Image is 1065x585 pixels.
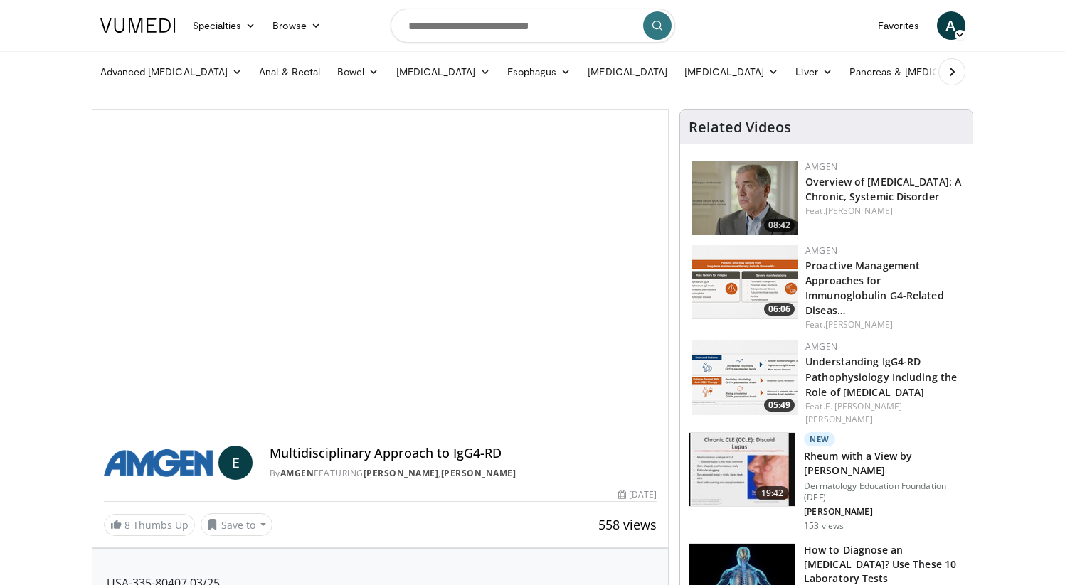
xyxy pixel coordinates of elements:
a: Overview of [MEDICAL_DATA]: A Chronic, Systemic Disorder [805,175,961,203]
a: Favorites [869,11,928,40]
h4: Related Videos [689,119,791,136]
div: Feat. [805,205,961,218]
a: Understanding IgG4-RD Pathophysiology Including the Role of [MEDICAL_DATA] [805,355,957,398]
div: Feat. [805,318,961,331]
a: E. [PERSON_NAME] [PERSON_NAME] [805,400,902,425]
p: Dermatology Education Foundation (DEF) [804,481,964,503]
img: Amgen [104,446,213,480]
span: 8 [124,518,130,532]
a: Amgen [805,161,837,173]
a: Amgen [805,245,837,257]
a: Bowel [329,58,387,86]
img: b07e8bac-fd62-4609-bac4-e65b7a485b7c.png.150x105_q85_crop-smart_upscale.png [692,245,798,319]
a: 06:06 [692,245,798,319]
a: [MEDICAL_DATA] [676,58,787,86]
p: 153 views [804,520,844,532]
a: Anal & Rectal [250,58,329,86]
a: E [218,446,253,480]
a: Browse [264,11,329,40]
a: Esophagus [499,58,580,86]
a: [PERSON_NAME] [364,467,439,479]
a: A [937,11,965,40]
a: 05:49 [692,340,798,415]
p: [PERSON_NAME] [804,506,964,517]
a: 8 Thumbs Up [104,514,195,536]
h3: Rheum with a View by [PERSON_NAME] [804,449,964,478]
span: 05:49 [764,399,795,412]
div: By FEATURING , [270,467,657,480]
a: 08:42 [692,161,798,235]
img: VuMedi Logo [100,18,176,33]
a: [MEDICAL_DATA] [579,58,676,86]
div: [DATE] [618,488,657,501]
video-js: Video Player [92,110,669,434]
p: New [804,432,835,446]
img: 15b49de1-14e0-4398-a509-d8f4bc066e5c.150x105_q85_crop-smart_upscale.jpg [689,433,795,507]
a: Specialties [184,11,265,40]
a: [PERSON_NAME] [441,467,516,479]
a: Amgen [280,467,314,479]
a: 19:42 New Rheum with a View by [PERSON_NAME] Dermatology Education Foundation (DEF) [PERSON_NAME]... [689,432,964,532]
a: [PERSON_NAME] [825,205,893,217]
span: 06:06 [764,303,795,316]
div: Feat. [805,400,961,426]
a: Pancreas & [MEDICAL_DATA] [841,58,1007,86]
span: 19:42 [756,486,790,500]
img: 40cb7efb-a405-4d0b-b01f-0267f6ac2b93.png.150x105_q85_crop-smart_upscale.png [692,161,798,235]
span: 558 views [598,516,657,533]
h4: Multidisciplinary Approach to IgG4-RD [270,446,657,461]
a: [PERSON_NAME] [825,318,893,331]
a: Advanced [MEDICAL_DATA] [92,58,251,86]
a: Amgen [805,340,837,353]
span: 08:42 [764,219,795,232]
input: Search topics, interventions [391,9,675,43]
a: [MEDICAL_DATA] [388,58,499,86]
button: Save to [201,513,273,536]
img: 3e5b4ad1-6d9b-4d8f-ba8e-7f7d389ba880.png.150x105_q85_crop-smart_upscale.png [692,340,798,415]
a: Proactive Management Approaches for Immunoglobulin G4-Related Diseas… [805,259,944,317]
a: Liver [787,58,840,86]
